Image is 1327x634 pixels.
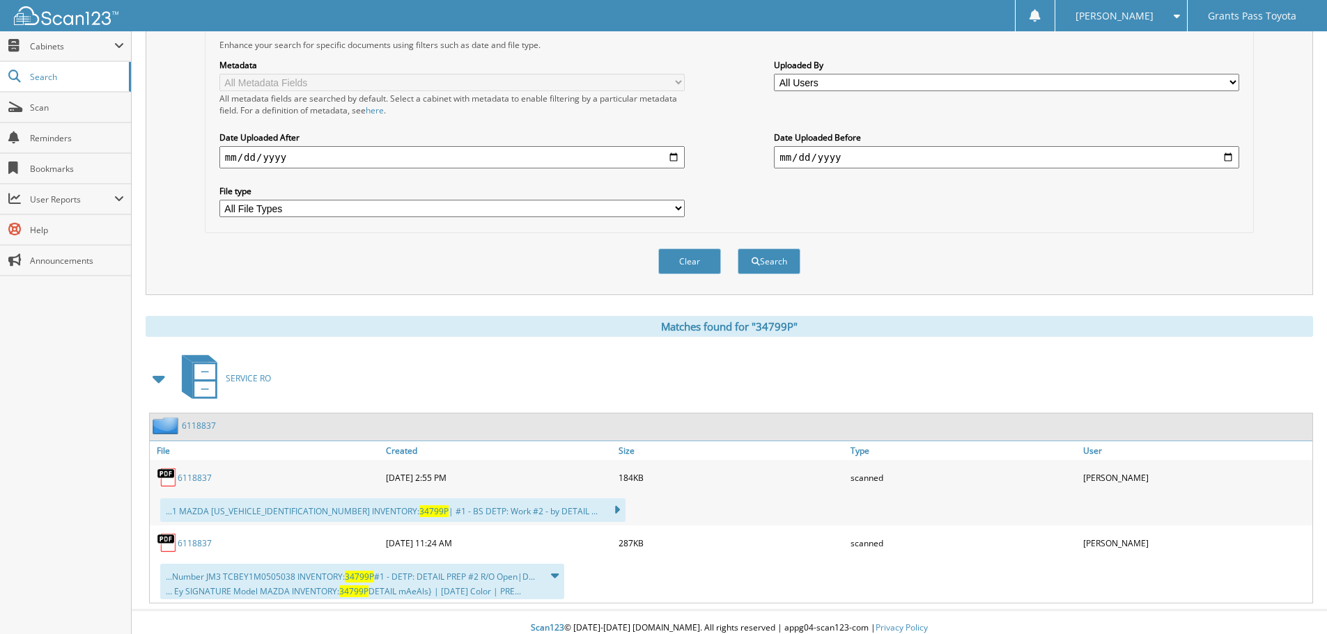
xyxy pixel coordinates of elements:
[366,104,384,116] a: here
[339,585,368,597] span: 34799P
[382,463,615,491] div: [DATE] 2:55 PM
[30,163,124,175] span: Bookmarks
[774,59,1239,71] label: Uploaded By
[219,93,685,116] div: All metadata fields are searched by default. Select a cabinet with metadata to enable filtering b...
[14,6,118,25] img: scan123-logo-white.svg
[219,185,685,197] label: File type
[219,59,685,71] label: Metadata
[1208,12,1296,20] span: Grants Pass Toyota
[212,39,1246,51] div: Enhance your search for specific documents using filters such as date and file type.
[30,132,124,144] span: Reminders
[419,505,449,517] span: 34799P
[178,472,212,484] a: 6118837
[774,146,1239,168] input: end
[531,621,564,633] span: Scan123
[615,441,848,460] a: Size
[658,248,721,274] button: Clear
[173,351,271,406] a: SERVICE RO
[30,193,114,205] span: User Reports
[738,248,800,274] button: Search
[166,585,559,597] div: ... Ey SIGNATURE Model MAZDA INVENTORY: DETAIL mAeAls} | [DATE] Color | PRE...
[146,316,1313,337] div: Matches found for "34799P"
[1076,12,1154,20] span: [PERSON_NAME]
[219,132,685,143] label: Date Uploaded After
[157,467,178,488] img: PDF.png
[1257,567,1327,634] iframe: Chat Widget
[1080,529,1312,557] div: [PERSON_NAME]
[182,420,216,431] a: 6118837
[178,537,212,549] a: 6118837
[847,463,1080,491] div: scanned
[153,417,182,434] img: folder2.png
[30,255,124,267] span: Announcements
[30,102,124,113] span: Scan
[774,132,1239,143] label: Date Uploaded Before
[615,529,848,557] div: 287KB
[160,564,564,599] div: ...Number JM3 TCBEY1M0505038 INVENTORY: #1 - DETP: DETAIL PREP #2 R/O Open|D...
[1080,463,1312,491] div: [PERSON_NAME]
[157,532,178,553] img: PDF.png
[30,71,122,83] span: Search
[847,529,1080,557] div: scanned
[847,441,1080,460] a: Type
[345,571,374,583] span: 34799P
[1080,441,1312,460] a: User
[219,146,685,168] input: start
[382,529,615,557] div: [DATE] 11:24 AM
[382,441,615,460] a: Created
[615,463,848,491] div: 184KB
[160,498,626,522] div: ...1 MAZDA [US_VEHICLE_IDENTIFICATION_NUMBER] INVENTORY: | #1 - BS DETP: Work #2 - by DETAIL ...
[30,224,124,236] span: Help
[876,621,928,633] a: Privacy Policy
[226,372,271,384] span: SERVICE RO
[30,40,114,52] span: Cabinets
[150,441,382,460] a: File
